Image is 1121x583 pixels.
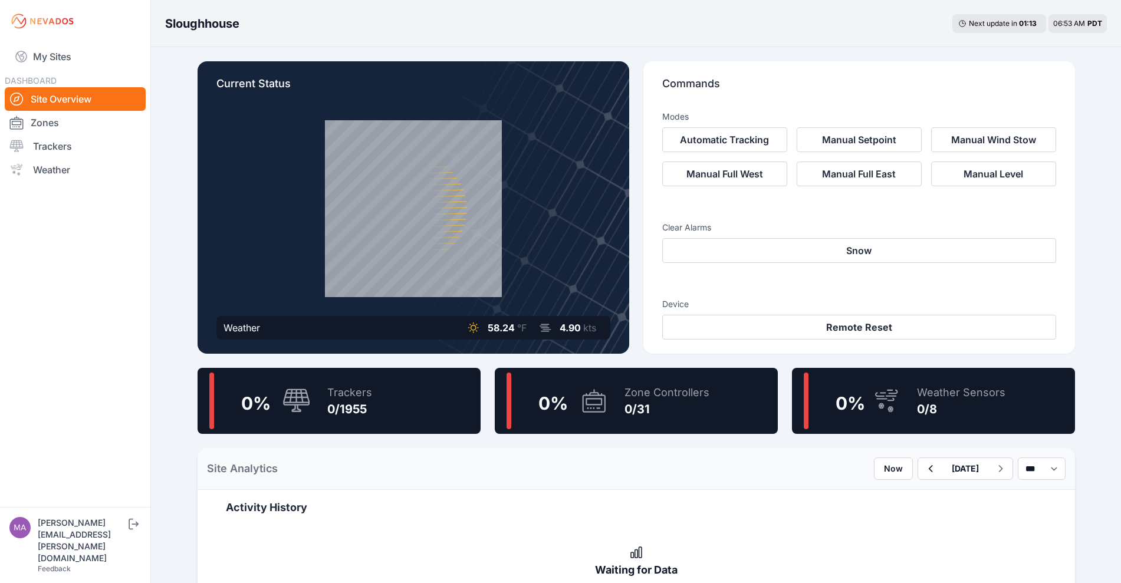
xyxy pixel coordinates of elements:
[583,322,596,334] span: kts
[198,368,481,434] a: 0%Trackers0/1955
[662,222,1056,233] h3: Clear Alarms
[38,517,126,564] div: [PERSON_NAME][EMAIL_ADDRESS][PERSON_NAME][DOMAIN_NAME]
[207,460,278,477] h2: Site Analytics
[874,457,913,480] button: Now
[662,75,1056,101] p: Commands
[9,517,31,538] img: matthew.breyfogle@nevados.solar
[5,134,146,158] a: Trackers
[538,393,568,414] span: 0 %
[226,562,1047,578] div: Waiting for Data
[969,19,1017,28] span: Next update in
[223,321,260,335] div: Weather
[797,127,922,152] button: Manual Setpoint
[1019,19,1040,28] div: 01 : 13
[5,87,146,111] a: Site Overview
[5,42,146,71] a: My Sites
[931,127,1056,152] button: Manual Wind Stow
[917,401,1005,417] div: 0/8
[5,111,146,134] a: Zones
[836,393,865,414] span: 0 %
[38,564,71,573] a: Feedback
[662,162,787,186] button: Manual Full West
[1087,19,1102,28] span: PDT
[5,75,57,85] span: DASHBOARD
[624,384,709,401] div: Zone Controllers
[797,162,922,186] button: Manual Full East
[931,162,1056,186] button: Manual Level
[942,458,988,479] button: [DATE]
[165,8,239,39] nav: Breadcrumb
[327,384,372,401] div: Trackers
[1053,19,1085,28] span: 06:53 AM
[792,368,1075,434] a: 0%Weather Sensors0/8
[624,401,709,417] div: 0/31
[327,401,372,417] div: 0/1955
[917,384,1005,401] div: Weather Sensors
[662,111,689,123] h3: Modes
[9,12,75,31] img: Nevados
[662,127,787,152] button: Automatic Tracking
[662,298,1056,310] h3: Device
[662,238,1056,263] button: Snow
[662,315,1056,340] button: Remote Reset
[216,75,610,101] p: Current Status
[488,322,515,334] span: 58.24
[495,368,778,434] a: 0%Zone Controllers0/31
[165,15,239,32] h3: Sloughhouse
[226,499,1047,516] h2: Activity History
[241,393,271,414] span: 0 %
[5,158,146,182] a: Weather
[560,322,581,334] span: 4.90
[517,322,527,334] span: °F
